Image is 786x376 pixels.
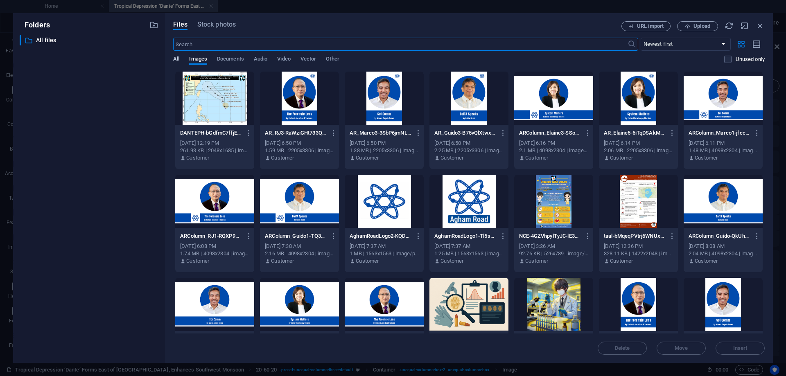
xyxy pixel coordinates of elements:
[265,140,334,147] div: [DATE] 6:50 PM
[271,257,294,265] p: Customer
[695,154,718,162] p: Customer
[604,250,673,257] div: 328.11 KB | 1422x2048 | image/jpeg
[180,140,249,147] div: [DATE] 12:19 PM
[434,243,504,250] div: [DATE] 7:37 AM
[693,24,710,29] span: Upload
[277,54,290,65] span: Video
[36,36,143,45] p: All files
[434,140,504,147] div: [DATE] 6:50 PM
[180,147,249,154] div: 261.93 KB | 2048x1685 | image/jpeg
[350,147,419,154] div: 1.38 MB | 2205x3306 | image/png
[300,54,316,65] span: Vector
[725,21,734,30] i: Reload
[189,54,207,65] span: Images
[149,20,158,29] i: Create new folder
[604,232,665,240] p: taal-bMqeqPVtrj6WNUxVWuT5Sg.jpg
[519,140,588,147] div: [DATE] 6:16 PM
[173,54,179,65] span: All
[736,56,765,63] p: Displays only files that are not in use on the website. Files added during this session can still...
[689,147,758,154] div: 1.48 MB | 4098x2304 | image/png
[265,250,334,257] div: 2.16 MB | 4098x2304 | image/png
[3,20,413,78] div: Drop content here
[271,154,294,162] p: Customer
[689,129,750,137] p: ARColumn_Marco1-jfccGe6ouOSiRopwfeLJbQ.png
[695,257,718,265] p: Customer
[604,147,673,154] div: 2.06 MB | 2205x3306 | image/png
[173,20,187,29] span: Files
[519,129,580,137] p: ARColumn_Elaine3-SSowzsqrFdBkRJoxfkot1g.png
[604,140,673,147] div: [DATE] 6:14 PM
[180,232,242,240] p: ARColumn_RJ1-RQXP97A6-qk4ohNa5aoKQQ.png
[164,56,204,67] span: Add elements
[677,21,718,31] button: Upload
[434,250,504,257] div: 1.25 MB | 1563x1563 | image/png
[525,257,548,265] p: Customer
[350,243,419,250] div: [DATE] 7:37 AM
[689,243,758,250] div: [DATE] 8:08 AM
[326,54,339,65] span: Other
[180,250,249,257] div: 1.74 MB | 4098x2304 | image/png
[440,154,463,162] p: Customer
[265,129,326,137] p: AR_RJ3-RaWziGHt733QbpCwyZVUdw.png
[610,154,633,162] p: Customer
[621,21,671,31] button: URL import
[740,21,749,30] i: Minimize
[208,56,253,67] span: Paste clipboard
[180,129,242,137] p: DANTEPH-bGdfmC7ffjE_aNrbDbwjRA.jpg
[689,250,758,257] div: 2.04 MB | 4098x2304 | image/png
[20,20,50,30] p: Folders
[756,21,765,30] i: Close
[186,257,209,265] p: Customer
[519,147,588,154] div: 2.1 MB | 4098x2304 | image/png
[434,232,496,240] p: AghamRoadLogo1-Tl5shs1wnt4hBPALoYcNrg.png
[265,147,334,154] div: 1.59 MB | 2205x3306 | image/png
[350,140,419,147] div: [DATE] 6:50 PM
[254,54,267,65] span: Audio
[265,243,334,250] div: [DATE] 7:38 AM
[434,147,504,154] div: 2.25 MB | 2205x3306 | image/png
[440,257,463,265] p: Customer
[173,38,627,51] input: Search
[217,54,244,65] span: Documents
[610,257,633,265] p: Customer
[519,243,588,250] div: [DATE] 3:26 AM
[604,129,665,137] p: AR_Elaine5-6iTqDSAkMXctNuB2sGO7kw.png
[519,250,588,257] div: 92.76 KB | 526x789 | image/jpeg
[265,232,326,240] p: ARColumn_Guido1-TQ3fEA09J0nAIbSlv4-lRA.png
[356,257,379,265] p: Customer
[186,154,209,162] p: Customer
[519,232,580,240] p: NCE-4GZVhpylTyJC-lE3zYMPZg.jpg
[20,35,21,45] div: ​
[689,232,750,240] p: ARColumn_Guido-QkUhCl7251TAsawQdRgTDA.png
[350,232,411,240] p: AghamRoadLogo2-KQDQemFBXyXbLZMIhODPlA.png
[525,154,548,162] p: Customer
[350,129,411,137] p: AR_Marco3-3SbP6jmNLNjdMEGOG21uuA.png
[197,20,236,29] span: Stock photos
[356,154,379,162] p: Customer
[434,129,496,137] p: AR_Guido3-B75vQlXtwx-CzanmyANlPw.png
[180,243,249,250] div: [DATE] 6:08 PM
[637,24,664,29] span: URL import
[604,243,673,250] div: [DATE] 12:36 PM
[689,140,758,147] div: [DATE] 6:11 PM
[350,250,419,257] div: 1 MB | 1563x1563 | image/png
